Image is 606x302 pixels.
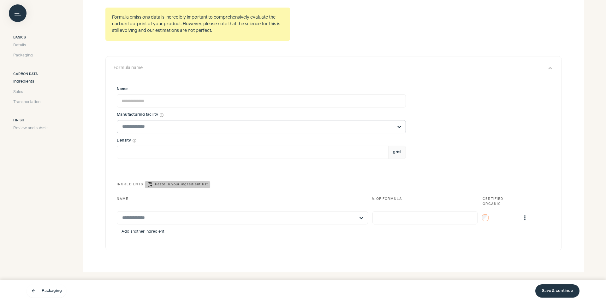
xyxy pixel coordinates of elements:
span: Packaging [13,53,33,58]
div: % of formula [372,197,481,207]
a: Transportation [13,99,48,105]
a: Review and submit [13,125,48,131]
a: Ingredients [13,79,48,84]
h3: Basics [13,35,48,40]
a: Sales [13,89,48,95]
h3: Finish [13,118,48,123]
div: Ingredients [117,177,550,192]
h3: Carbon data [13,72,48,77]
div: Certified organic [483,197,519,207]
a: Save & continue [535,284,579,298]
button: Add another ingredient [117,229,169,234]
span: Manufacturing facility [117,112,158,118]
a: Details [13,43,48,48]
button: Formula name expand_more [110,61,557,75]
button: Density g/ml [132,138,137,143]
button: content_paste_go Paste in your ingredient list [145,181,210,188]
input: Density help_outline g/ml [117,146,389,159]
button: help_outline [159,113,164,117]
span: Sales [13,89,23,95]
span: Ingredients [13,79,34,84]
span: g/ml [388,146,406,159]
button: expand_more [546,64,554,72]
span: Details [13,43,26,48]
a: Packaging [13,53,48,58]
span: Transportation [13,99,40,105]
span: more_vert [521,214,529,222]
div: Formula emissions data is incredibly important to comprehensively evaluate the carbon footprint o... [105,8,290,41]
div: Formula name [114,65,143,71]
span: content_paste_go [147,182,153,188]
button: more_vert [518,211,532,224]
input: Name [117,94,406,107]
span: Density [117,138,131,143]
span: arrow_back [31,288,36,293]
span: Name [117,86,128,92]
a: arrow_back Packaging [27,284,66,298]
div: Name [117,197,370,207]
